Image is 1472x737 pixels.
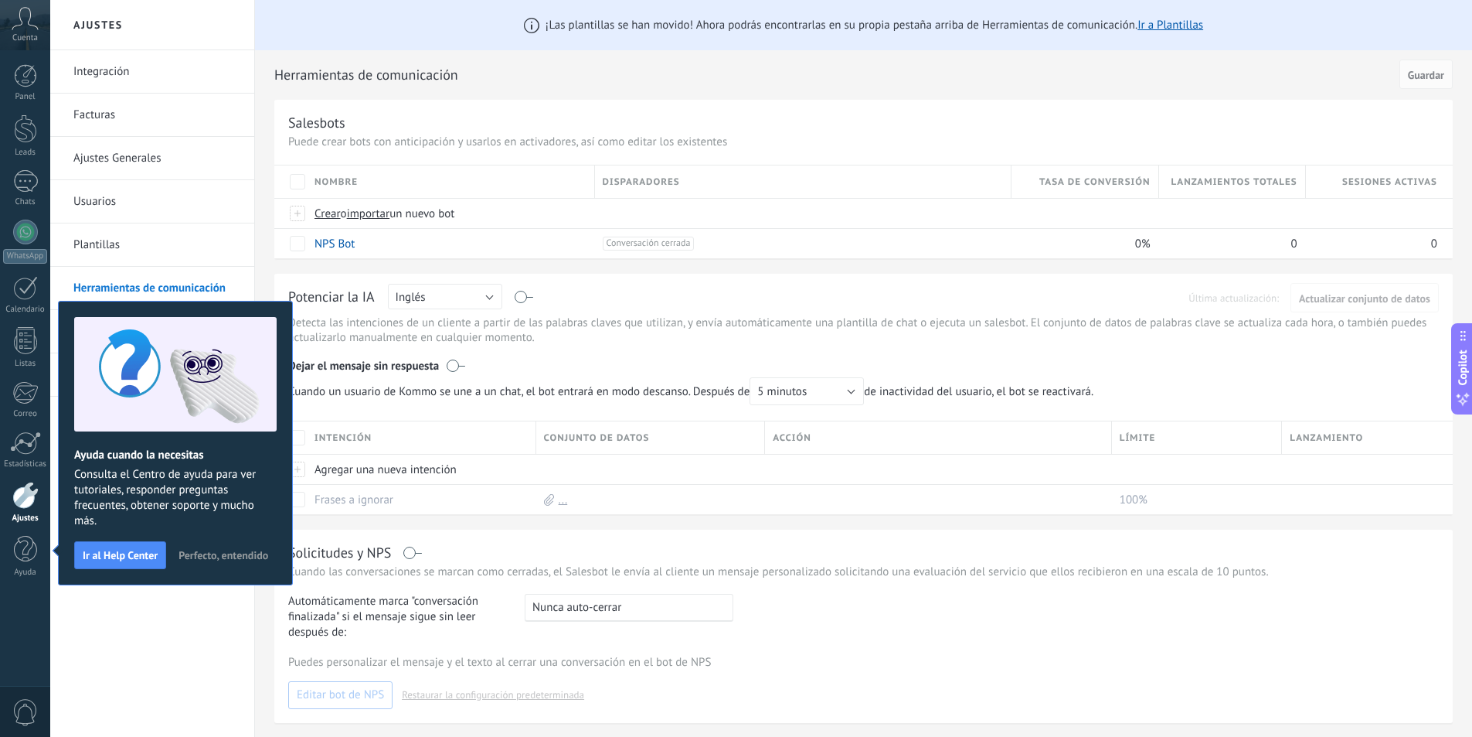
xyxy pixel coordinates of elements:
p: Puedes personalizar el mensaje y el texto al cerrar una conversación en el bot de NPS [288,655,1439,670]
span: Inglés [396,290,426,305]
span: Disparadores [603,175,680,189]
a: Facturas [73,94,239,137]
div: 0% [1011,229,1151,258]
li: Integración [50,50,254,94]
span: Perfecto, entendido [178,550,268,561]
div: Potenciar la IA [288,288,375,308]
div: Solicitudes y NPS [288,544,391,561]
span: Ir al Help Center [83,550,158,561]
span: Consulta el Centro de ayuda para ver tutoriales, responder preguntas frecuentes, obtener soporte ... [74,467,277,529]
div: Dejar el mensaje sin respuesta [288,348,1439,377]
span: Copilot [1455,350,1470,385]
div: 100% [1112,485,1275,514]
p: Cuando las conversaciones se marcan como cerradas, el Salesbot le envía al cliente un mensaje per... [288,565,1439,579]
span: 0 [1431,237,1437,251]
div: Estadísticas [3,459,48,469]
p: Detecta las intenciones de un cliente a partir de las palabras claves que utilizan, y envía autom... [288,316,1439,345]
span: 100% [1120,493,1147,507]
span: Cuando un usuario de Kommo se une a un chat, el bot entrará en modo descanso. Después de [288,377,864,405]
li: Usuarios [50,180,254,223]
span: ¡Las plantillas se han movido! Ahora podrás encontrarlas en su propia pestaña arriba de Herramien... [546,18,1203,32]
a: Ir a Plantillas [1137,18,1203,32]
div: Calendario [3,305,48,315]
span: Cuenta [12,33,38,43]
button: 5 minutos [750,377,864,405]
span: un nuevo bot [389,206,454,221]
li: Herramientas de comunicación [50,267,254,310]
span: Tasa de conversión [1039,175,1151,189]
a: Usuarios [73,180,239,223]
button: Inglés [388,284,502,309]
a: Integración [73,50,239,94]
a: Plantillas [73,223,239,267]
span: Lanzamiento [1290,431,1363,445]
span: de inactividad del usuario, el bot se reactivará. [288,377,1102,405]
div: Chats [3,197,48,207]
div: Listas [3,359,48,369]
li: Facturas [50,94,254,137]
h2: Herramientas de comunicación [274,60,1394,90]
span: Automáticamente marca "conversación finalizada" si el mensaje sigue sin leer después de: [288,594,511,640]
li: Ajustes Generales [50,137,254,180]
div: 0 [1306,229,1437,258]
div: Panel [3,92,48,102]
div: Agregar una nueva intención [307,455,529,484]
span: 0 [1291,237,1297,251]
button: Guardar [1399,60,1453,89]
span: Guardar [1408,70,1444,80]
div: Correo [3,409,48,419]
span: Intención [314,431,372,445]
span: 0% [1135,237,1151,251]
a: NPS Bot [314,237,355,251]
span: Crear [314,206,341,221]
p: Puede crear bots con anticipación y usarlos en activadores, así como editar los existentes [288,135,1439,149]
button: Perfecto, entendido [172,544,275,567]
div: Leads [3,148,48,158]
h2: Ayuda cuando la necesitas [74,448,277,462]
span: Nombre [314,175,358,189]
span: Conjunto de datos [544,431,650,445]
span: Nunca auto-cerrar [532,600,621,615]
span: o [341,206,347,221]
a: ... [559,493,568,507]
a: Herramientas de comunicación [73,267,239,310]
div: Ayuda [3,568,48,578]
li: Plantillas [50,223,254,267]
span: 5 minutos [757,384,807,399]
a: Frases a ignorar [314,493,393,507]
div: Ajustes [3,514,48,524]
a: Ajustes Generales [73,137,239,180]
div: Salesbots [288,114,345,131]
span: Límite [1120,431,1156,445]
span: Acción [773,431,811,445]
span: importar [347,206,390,221]
div: WhatsApp [3,249,47,264]
div: 0 [1159,229,1298,258]
span: Conversación cerrada [603,237,695,251]
span: Sesiones activas [1342,175,1437,189]
button: Ir al Help Center [74,541,166,569]
span: Lanzamientos totales [1171,175,1297,189]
